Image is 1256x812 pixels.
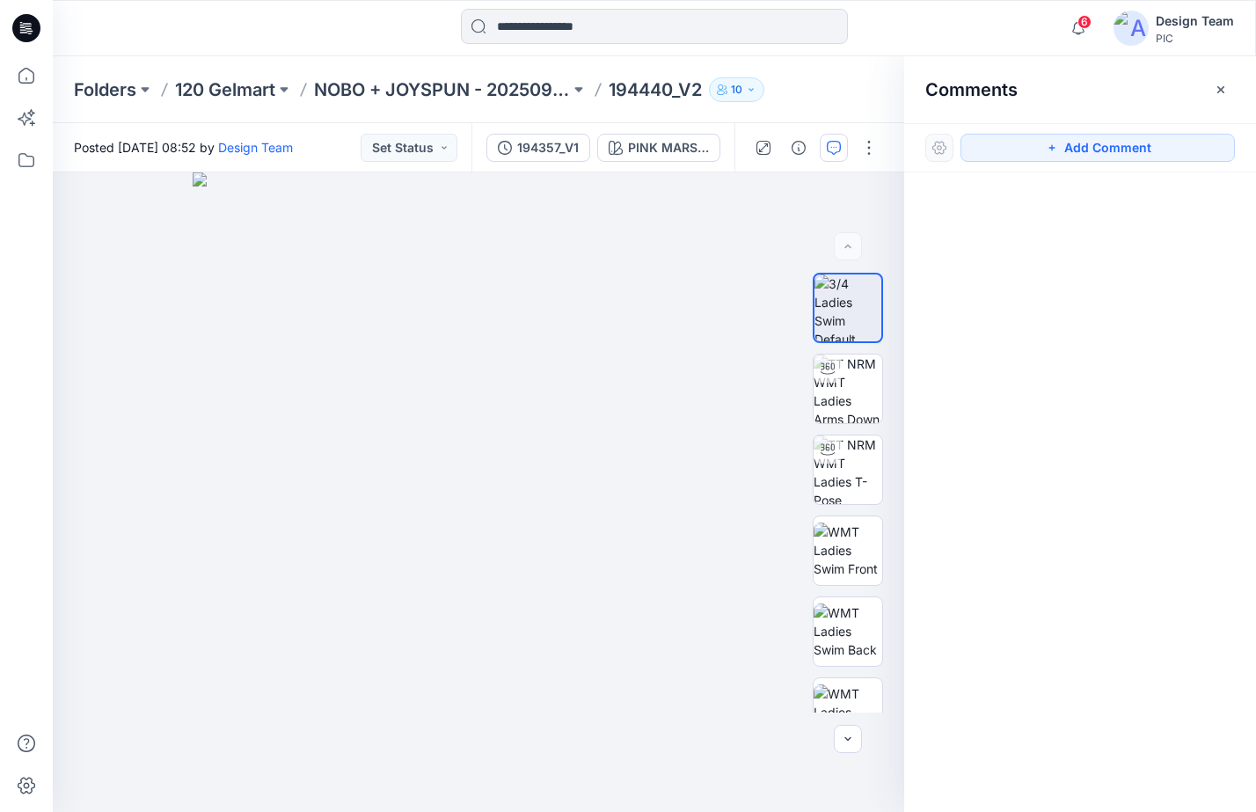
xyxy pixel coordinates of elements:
a: 120 Gelmart [175,77,275,102]
button: 10 [709,77,764,102]
span: 6 [1077,15,1092,29]
img: WMT Ladies Swim Back [814,604,882,659]
img: 3/4 Ladies Swim Default [814,274,881,341]
a: NOBO + JOYSPUN - 20250912_120_GC [314,77,570,102]
button: 194357_V1 [486,134,590,162]
img: TT NRM WMT Ladies Arms Down [814,355,882,423]
button: Details [785,134,813,162]
div: PINK MARSHMALLOW [628,138,709,157]
h2: Comments [925,79,1018,100]
img: WMT Ladies Swim Front [814,523,882,578]
div: Design Team [1156,11,1234,32]
img: eyJhbGciOiJIUzI1NiIsImtpZCI6IjAiLCJzbHQiOiJzZXMiLCJ0eXAiOiJKV1QifQ.eyJkYXRhIjp7InR5cGUiOiJzdG9yYW... [193,172,763,812]
a: Folders [74,77,136,102]
img: avatar [1114,11,1149,46]
a: Design Team [218,140,293,155]
button: Add Comment [960,134,1235,162]
div: PIC [1156,32,1234,45]
p: 194440_V2 [609,77,702,102]
p: 10 [731,80,742,99]
img: TT NRM WMT Ladies T-Pose [814,435,882,504]
div: 194357_V1 [517,138,579,157]
img: WMT Ladies Swim Left [814,684,882,740]
span: Posted [DATE] 08:52 by [74,138,293,157]
button: PINK MARSHMALLOW [597,134,720,162]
